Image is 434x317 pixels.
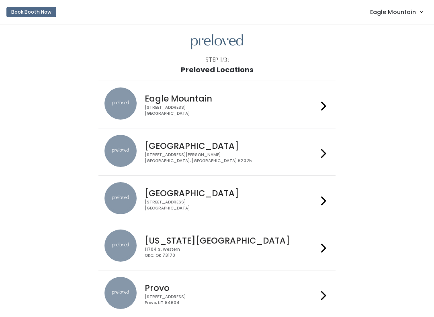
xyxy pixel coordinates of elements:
[145,283,317,293] h4: Provo
[104,87,329,122] a: preloved location Eagle Mountain [STREET_ADDRESS][GEOGRAPHIC_DATA]
[104,135,329,169] a: preloved location [GEOGRAPHIC_DATA] [STREET_ADDRESS][PERSON_NAME][GEOGRAPHIC_DATA], [GEOGRAPHIC_D...
[205,56,229,64] div: Step 1/3:
[145,152,317,164] div: [STREET_ADDRESS][PERSON_NAME] [GEOGRAPHIC_DATA], [GEOGRAPHIC_DATA] 62025
[6,3,56,21] a: Book Booth Now
[6,7,56,17] button: Book Booth Now
[104,277,329,311] a: preloved location Provo [STREET_ADDRESS]Provo, UT 84604
[145,141,317,150] h4: [GEOGRAPHIC_DATA]
[104,277,137,309] img: preloved location
[370,8,416,16] span: Eagle Mountain
[104,182,329,216] a: preloved location [GEOGRAPHIC_DATA] [STREET_ADDRESS][GEOGRAPHIC_DATA]
[145,105,317,116] div: [STREET_ADDRESS] [GEOGRAPHIC_DATA]
[362,3,431,20] a: Eagle Mountain
[145,247,317,258] div: 11704 S. Western OKC, OK 73170
[145,199,317,211] div: [STREET_ADDRESS] [GEOGRAPHIC_DATA]
[104,230,137,262] img: preloved location
[145,294,317,306] div: [STREET_ADDRESS] Provo, UT 84604
[145,189,317,198] h4: [GEOGRAPHIC_DATA]
[104,87,137,120] img: preloved location
[145,236,317,245] h4: [US_STATE][GEOGRAPHIC_DATA]
[104,182,137,214] img: preloved location
[104,135,137,167] img: preloved location
[181,66,254,74] h1: Preloved Locations
[191,34,243,50] img: preloved logo
[145,94,317,103] h4: Eagle Mountain
[104,230,329,264] a: preloved location [US_STATE][GEOGRAPHIC_DATA] 11704 S. WesternOKC, OK 73170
